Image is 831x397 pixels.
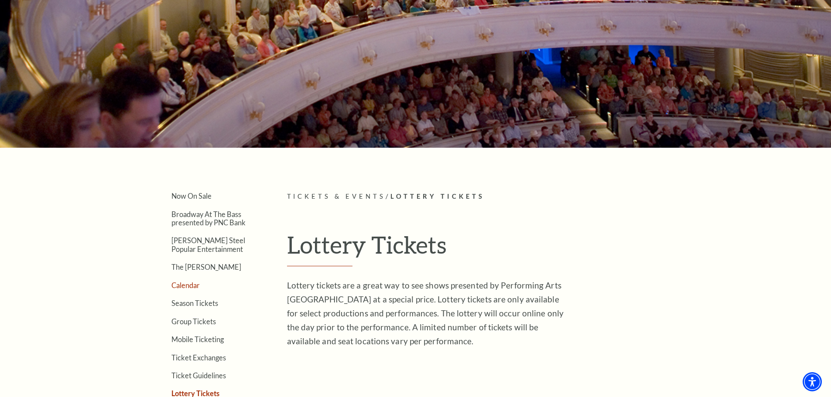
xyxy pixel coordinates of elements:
[171,371,226,380] a: Ticket Guidelines
[287,231,686,266] h1: Lottery Tickets
[171,192,212,200] a: Now On Sale
[171,299,218,307] a: Season Tickets
[803,372,822,391] div: Accessibility Menu
[171,335,224,343] a: Mobile Ticketing
[287,278,571,348] p: Lottery tickets are a great way to see shows presented by Performing Arts [GEOGRAPHIC_DATA] at a ...
[171,236,245,253] a: [PERSON_NAME] Steel Popular Entertainment
[171,210,246,227] a: Broadway At The Bass presented by PNC Bank
[287,193,386,200] span: Tickets & Events
[171,281,200,289] a: Calendar
[171,263,241,271] a: The [PERSON_NAME]
[171,317,216,326] a: Group Tickets
[171,353,226,362] a: Ticket Exchanges
[287,191,686,202] p: /
[390,193,485,200] span: Lottery Tickets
